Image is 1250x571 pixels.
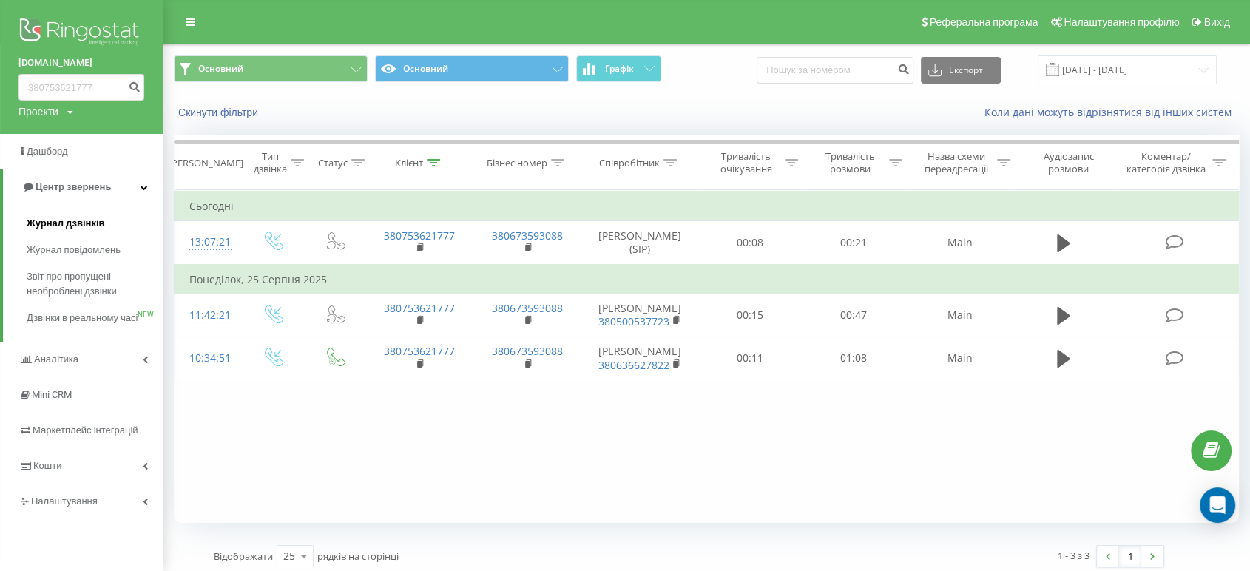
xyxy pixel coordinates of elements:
[384,301,455,315] a: 380753621777
[34,354,78,365] span: Аналiтика
[214,550,273,563] span: Відображати
[919,150,993,175] div: Назва схеми переадресації
[254,150,287,175] div: Тип дзвінка
[384,229,455,243] a: 380753621777
[598,358,669,372] a: 380636627822
[605,64,634,74] span: Графік
[930,16,1038,28] span: Реферальна програма
[599,157,660,169] div: Співробітник
[18,104,58,119] div: Проекти
[492,229,563,243] a: 380673593088
[1122,150,1209,175] div: Коментар/категорія дзвінка
[581,294,697,337] td: [PERSON_NAME]
[395,157,423,169] div: Клієнт
[27,269,155,299] span: Звіт про пропущені необроблені дзвінки
[27,210,163,237] a: Журнал дзвінків
[189,228,226,257] div: 13:07:21
[712,150,782,175] div: Тривалість очікування
[198,63,243,75] span: Основний
[1058,548,1089,563] div: 1 - 3 з 3
[189,301,226,330] div: 11:42:21
[375,55,569,82] button: Основний
[984,105,1239,119] a: Коли дані можуть відрізнятися вiд інших систем
[27,237,163,263] a: Журнал повідомлень
[318,157,348,169] div: Статус
[697,221,801,265] td: 00:08
[36,181,111,192] span: Центр звернень
[598,314,669,328] a: 380500537723
[27,305,163,331] a: Дзвінки в реальному часіNEW
[1027,150,1110,175] div: Аудіозапис розмови
[18,55,144,70] a: [DOMAIN_NAME]
[921,57,1001,84] button: Експорт
[1204,16,1230,28] span: Вихід
[27,263,163,305] a: Звіт про пропущені необроблені дзвінки
[487,157,547,169] div: Бізнес номер
[905,337,1013,379] td: Main
[174,55,368,82] button: Основний
[18,15,144,52] img: Ringostat logo
[697,337,801,379] td: 00:11
[27,311,138,325] span: Дзвінки в реальному часі
[802,221,905,265] td: 00:21
[1200,487,1235,523] div: Open Intercom Messenger
[802,337,905,379] td: 01:08
[581,337,697,379] td: [PERSON_NAME]
[905,294,1013,337] td: Main
[175,192,1239,221] td: Сьогодні
[27,146,68,157] span: Дашборд
[815,150,885,175] div: Тривалість розмови
[31,496,98,507] span: Налаштування
[905,221,1013,265] td: Main
[33,425,138,436] span: Маркетплейс інтеграцій
[757,57,913,84] input: Пошук за номером
[169,157,243,169] div: [PERSON_NAME]
[174,106,266,119] button: Скинути фільтри
[1064,16,1179,28] span: Налаштування профілю
[189,344,226,373] div: 10:34:51
[27,216,105,231] span: Журнал дзвінків
[27,243,121,257] span: Журнал повідомлень
[802,294,905,337] td: 00:47
[175,265,1239,294] td: Понеділок, 25 Серпня 2025
[576,55,661,82] button: Графік
[492,344,563,358] a: 380673593088
[317,550,399,563] span: рядків на сторінці
[384,344,455,358] a: 380753621777
[492,301,563,315] a: 380673593088
[1119,546,1141,567] a: 1
[18,74,144,101] input: Пошук за номером
[283,549,295,564] div: 25
[697,294,801,337] td: 00:15
[32,389,72,400] span: Mini CRM
[3,169,163,205] a: Центр звернень
[581,221,697,265] td: [PERSON_NAME] (SIP)
[33,460,61,471] span: Кошти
